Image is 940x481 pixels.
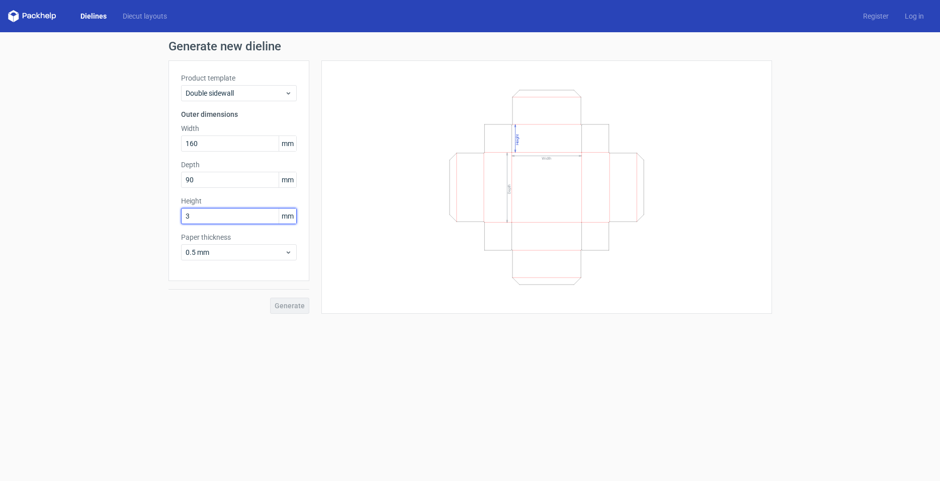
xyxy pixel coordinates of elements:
[181,109,297,119] h3: Outer dimensions
[279,136,296,151] span: mm
[897,11,932,21] a: Log in
[115,11,175,21] a: Diecut layouts
[181,196,297,206] label: Height
[181,160,297,170] label: Depth
[181,73,297,83] label: Product template
[72,11,115,21] a: Dielines
[855,11,897,21] a: Register
[279,209,296,224] span: mm
[186,247,285,257] span: 0.5 mm
[181,123,297,133] label: Width
[507,184,511,193] text: Depth
[515,134,520,145] text: Height
[186,88,285,98] span: Double sidewall
[181,232,297,242] label: Paper thickness
[542,156,551,161] text: Width
[168,40,772,52] h1: Generate new dieline
[279,172,296,187] span: mm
